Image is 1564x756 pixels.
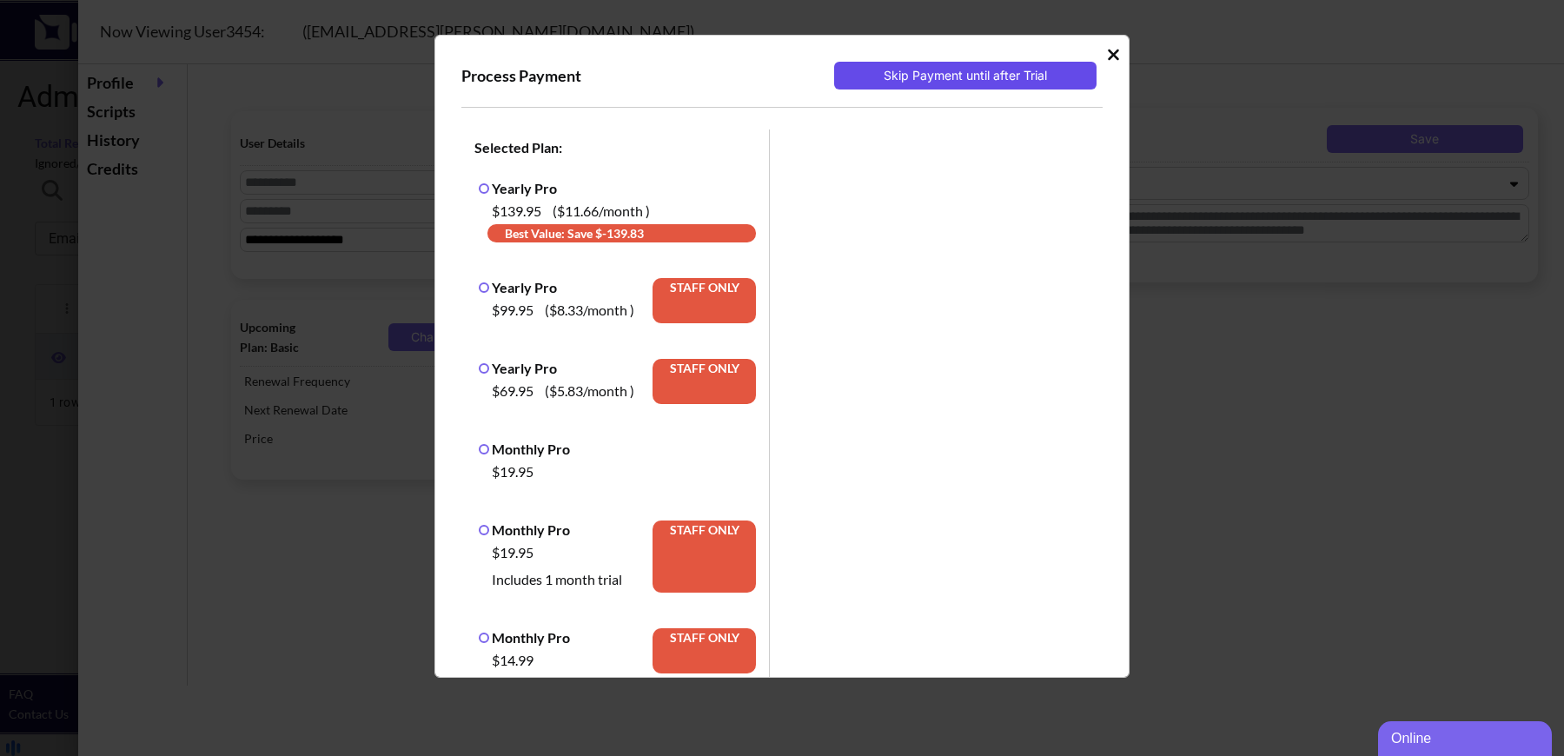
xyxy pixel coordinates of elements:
iframe: chat widget [1378,718,1555,756]
div: Idle Modal [434,35,1130,678]
div: $19.95 [487,539,653,566]
div: $14.99 [487,647,653,673]
iframe: Secure payment input frame [788,582,1090,745]
label: Yearly Pro [479,360,557,376]
span: Best Value: Save $ -139.83 [487,224,756,242]
div: $99.95 [487,296,653,323]
span: ( $5.83 /month ) [533,382,634,399]
span: STAFF ONLY [653,521,756,593]
div: $19.95 [487,458,756,485]
div: Includes 1 month trial [487,566,653,593]
label: Monthly Pro [479,521,570,538]
label: Yearly Pro [479,279,557,295]
div: Selected Plan: [474,138,760,175]
span: STAFF ONLY [653,628,756,673]
span: Process Payment [461,65,706,86]
div: $139.95 [487,197,756,224]
label: Monthly Pro [479,441,570,457]
label: Yearly Pro [479,180,557,196]
label: Monthly Pro [479,629,570,646]
div: $69.95 [487,377,653,404]
button: Skip Payment until after Trial [834,62,1097,90]
span: ( $8.33 /month ) [533,302,634,318]
span: STAFF ONLY [653,359,756,404]
span: STAFF ONLY [653,278,756,323]
span: ( $11.66 /month ) [541,202,650,219]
